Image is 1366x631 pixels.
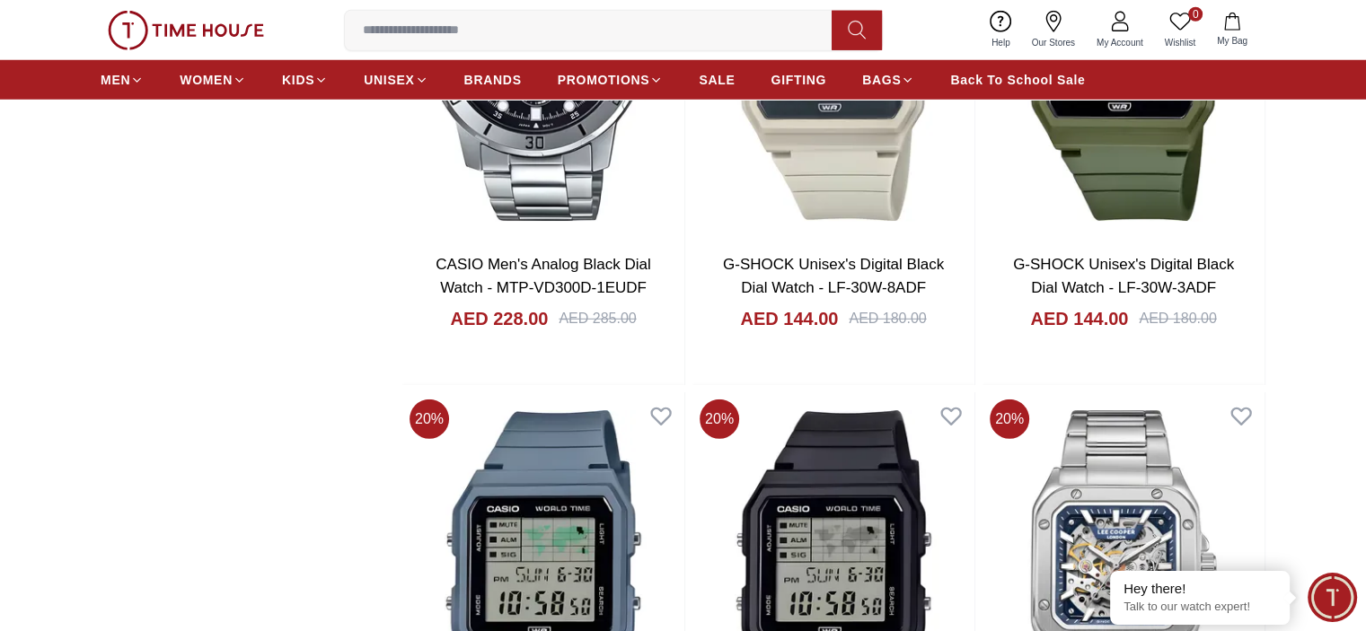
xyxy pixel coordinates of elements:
[436,256,650,296] a: CASIO Men's Analog Black Dial Watch - MTP-VD300D-1EUDF
[1124,580,1276,598] div: Hey there!
[862,71,901,89] span: BAGS
[1124,600,1276,615] p: Talk to our watch expert!
[1025,36,1082,49] span: Our Stores
[981,7,1021,53] a: Help
[1158,36,1203,49] span: Wishlist
[950,71,1085,89] span: Back To School Sale
[108,11,264,50] img: ...
[1210,34,1255,48] span: My Bag
[1013,256,1234,296] a: G-SHOCK Unisex's Digital Black Dial Watch - LF-30W-3ADF
[450,306,548,331] h4: AED 228.00
[1089,36,1150,49] span: My Account
[771,64,826,96] a: GIFTING
[1308,573,1357,622] div: Chat Widget
[180,71,233,89] span: WOMEN
[1188,7,1203,22] span: 0
[101,71,130,89] span: MEN
[559,308,636,329] div: AED 285.00
[700,399,739,439] span: 20 %
[699,71,735,89] span: SALE
[282,64,328,96] a: KIDS
[699,64,735,96] a: SALE
[464,64,522,96] a: BRANDS
[723,256,944,296] a: G-SHOCK Unisex's Digital Black Dial Watch - LF-30W-8ADF
[410,399,449,439] span: 20 %
[849,308,926,329] div: AED 180.00
[990,399,1029,439] span: 20 %
[771,71,826,89] span: GIFTING
[464,71,522,89] span: BRANDS
[862,64,914,96] a: BAGS
[364,64,427,96] a: UNISEX
[1154,7,1206,53] a: 0Wishlist
[558,64,664,96] a: PROMOTIONS
[950,64,1085,96] a: Back To School Sale
[101,64,144,96] a: MEN
[984,36,1018,49] span: Help
[1139,308,1216,329] div: AED 180.00
[180,64,246,96] a: WOMEN
[1021,7,1086,53] a: Our Stores
[740,306,838,331] h4: AED 144.00
[364,71,414,89] span: UNISEX
[1206,9,1258,51] button: My Bag
[1030,306,1128,331] h4: AED 144.00
[282,71,314,89] span: KIDS
[558,71,650,89] span: PROMOTIONS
